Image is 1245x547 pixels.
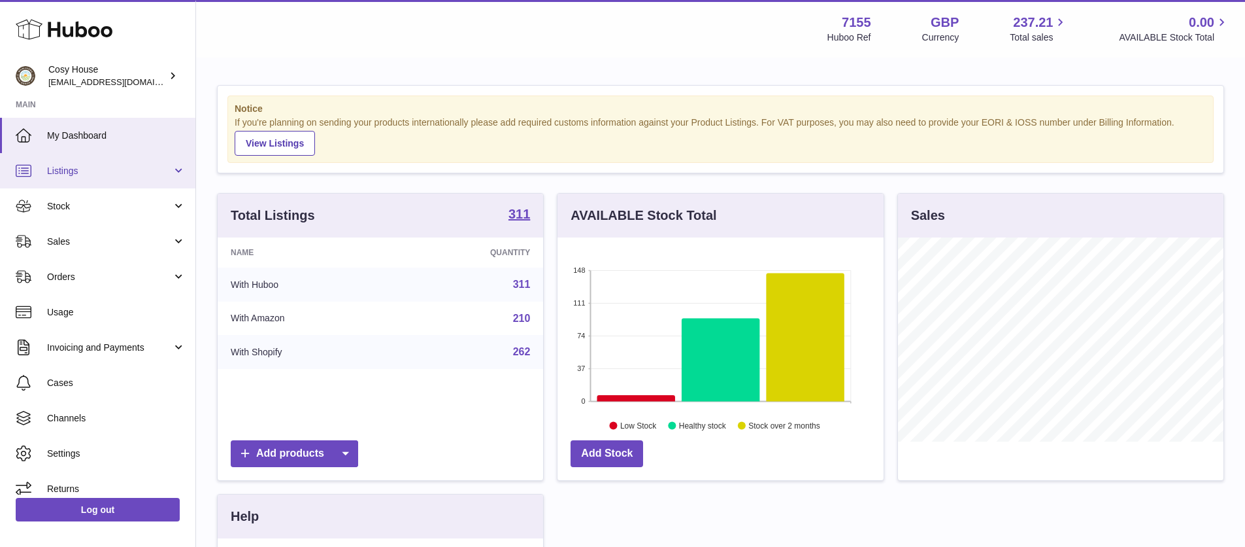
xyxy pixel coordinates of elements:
[931,14,959,31] strong: GBP
[218,238,396,268] th: Name
[47,236,172,248] span: Sales
[47,200,172,213] span: Stock
[218,268,396,302] td: With Huboo
[231,207,315,224] h3: Total Listings
[47,342,172,354] span: Invoicing and Payments
[573,266,585,274] text: 148
[827,31,871,44] div: Huboo Ref
[231,508,259,525] h3: Help
[578,332,586,340] text: 74
[396,238,544,268] th: Quantity
[48,63,166,88] div: Cosy House
[218,302,396,336] td: With Amazon
[1119,31,1229,44] span: AVAILABLE Stock Total
[679,421,727,430] text: Healthy stock
[1013,14,1053,31] span: 237.21
[571,440,643,467] a: Add Stock
[47,165,172,177] span: Listings
[571,207,716,224] h3: AVAILABLE Stock Total
[231,440,358,467] a: Add products
[508,207,530,223] a: 311
[842,14,871,31] strong: 7155
[1119,14,1229,44] a: 0.00 AVAILABLE Stock Total
[16,66,35,86] img: info@wholesomegoods.com
[1010,31,1068,44] span: Total sales
[47,377,186,389] span: Cases
[235,103,1206,115] strong: Notice
[48,77,192,87] span: [EMAIL_ADDRESS][DOMAIN_NAME]
[922,31,959,44] div: Currency
[513,313,531,324] a: 210
[47,412,186,425] span: Channels
[911,207,945,224] h3: Sales
[508,207,530,221] strong: 311
[47,448,186,460] span: Settings
[1189,14,1214,31] span: 0.00
[513,346,531,357] a: 262
[578,364,586,372] text: 37
[573,299,585,307] text: 111
[749,421,820,430] text: Stock over 2 months
[1010,14,1068,44] a: 237.21 Total sales
[16,498,180,521] a: Log out
[235,116,1206,156] div: If you're planning on sending your products internationally please add required customs informati...
[47,271,172,283] span: Orders
[235,131,315,156] a: View Listings
[47,483,186,495] span: Returns
[47,306,186,319] span: Usage
[620,421,657,430] text: Low Stock
[218,335,396,369] td: With Shopify
[582,397,586,405] text: 0
[47,130,186,142] span: My Dashboard
[513,279,531,290] a: 311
